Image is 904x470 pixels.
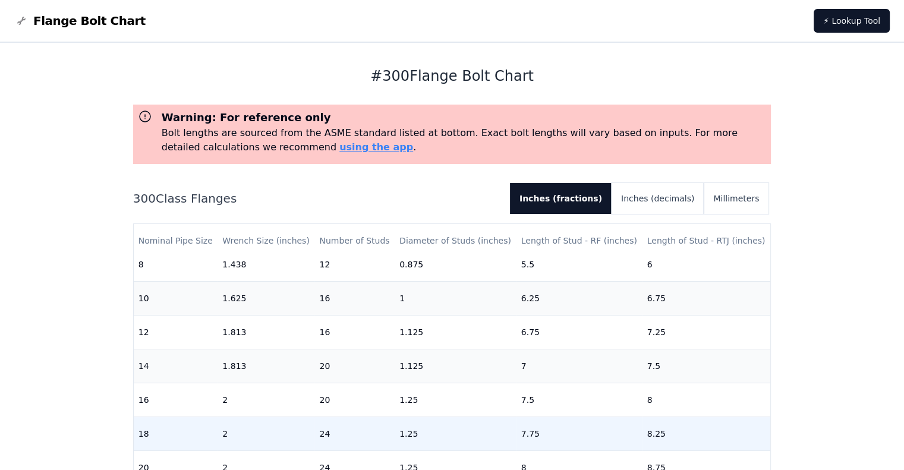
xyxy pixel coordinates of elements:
[314,349,395,383] td: 20
[134,315,218,349] td: 12
[314,224,395,258] th: Number of Studs
[395,281,516,315] td: 1
[314,417,395,450] td: 24
[218,383,314,417] td: 2
[642,349,771,383] td: 7.5
[14,12,146,29] a: Flange Bolt Chart LogoFlange Bolt Chart
[642,247,771,281] td: 6
[516,281,642,315] td: 6.25
[642,224,771,258] th: Length of Stud - RTJ (inches)
[516,247,642,281] td: 5.5
[314,315,395,349] td: 16
[218,349,314,383] td: 1.813
[395,349,516,383] td: 1.125
[314,383,395,417] td: 20
[134,281,218,315] td: 10
[134,349,218,383] td: 14
[814,9,890,33] a: ⚡ Lookup Tool
[218,417,314,450] td: 2
[642,383,771,417] td: 8
[704,183,768,214] button: Millimeters
[218,281,314,315] td: 1.625
[516,315,642,349] td: 6.75
[395,383,516,417] td: 1.25
[642,417,771,450] td: 8.25
[218,315,314,349] td: 1.813
[218,224,314,258] th: Wrench Size (inches)
[133,190,500,207] h2: 300 Class Flanges
[395,247,516,281] td: 0.875
[339,141,413,153] a: using the app
[516,383,642,417] td: 7.5
[642,281,771,315] td: 6.75
[510,183,612,214] button: Inches (fractions)
[33,12,146,29] span: Flange Bolt Chart
[612,183,704,214] button: Inches (decimals)
[162,109,767,126] h3: Warning: For reference only
[395,417,516,450] td: 1.25
[134,383,218,417] td: 16
[516,349,642,383] td: 7
[134,224,218,258] th: Nominal Pipe Size
[134,417,218,450] td: 18
[218,247,314,281] td: 1.438
[314,247,395,281] td: 12
[314,281,395,315] td: 16
[642,315,771,349] td: 7.25
[516,417,642,450] td: 7.75
[133,67,771,86] h1: # 300 Flange Bolt Chart
[395,224,516,258] th: Diameter of Studs (inches)
[395,315,516,349] td: 1.125
[516,224,642,258] th: Length of Stud - RF (inches)
[134,247,218,281] td: 8
[14,14,29,28] img: Flange Bolt Chart Logo
[162,126,767,154] p: Bolt lengths are sourced from the ASME standard listed at bottom. Exact bolt lengths will vary ba...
